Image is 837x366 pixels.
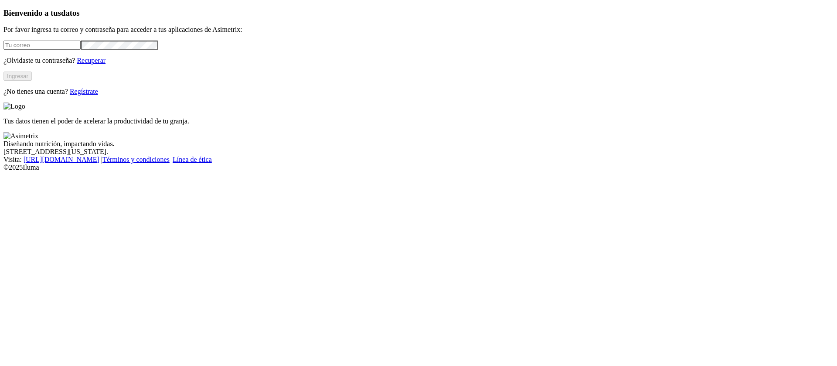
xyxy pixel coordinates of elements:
[3,132,38,140] img: Asimetrix
[3,26,834,34] p: Por favor ingresa tu correo y contraseña para acceder a tus aplicaciones de Asimetrix:
[3,140,834,148] div: Diseñando nutrición, impactando vidas.
[61,8,80,17] span: datos
[3,103,25,110] img: Logo
[3,156,834,164] div: Visita : | |
[3,8,834,18] h3: Bienvenido a tus
[77,57,105,64] a: Recuperar
[3,41,81,50] input: Tu correo
[3,148,834,156] div: [STREET_ADDRESS][US_STATE].
[3,164,834,171] div: © 2025 Iluma
[24,156,99,163] a: [URL][DOMAIN_NAME]
[102,156,170,163] a: Términos y condiciones
[70,88,98,95] a: Regístrate
[3,117,834,125] p: Tus datos tienen el poder de acelerar la productividad de tu granja.
[3,88,834,96] p: ¿No tienes una cuenta?
[3,72,32,81] button: Ingresar
[173,156,212,163] a: Línea de ética
[3,57,834,65] p: ¿Olvidaste tu contraseña?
